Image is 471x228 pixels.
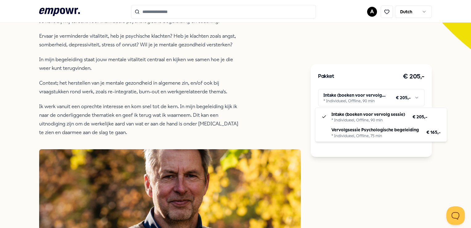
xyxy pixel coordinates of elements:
div: * Individueel, Offline, 90 min [331,118,405,123]
div: * Individueel, Offline, 75 min [331,133,419,138]
span: € 165,- [426,129,440,136]
p: Intake (boeken voor vervolg sessie) [331,111,405,118]
p: Vervolgsessie Psychologische begeleiding [331,126,419,133]
span: € 205,- [412,113,427,120]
